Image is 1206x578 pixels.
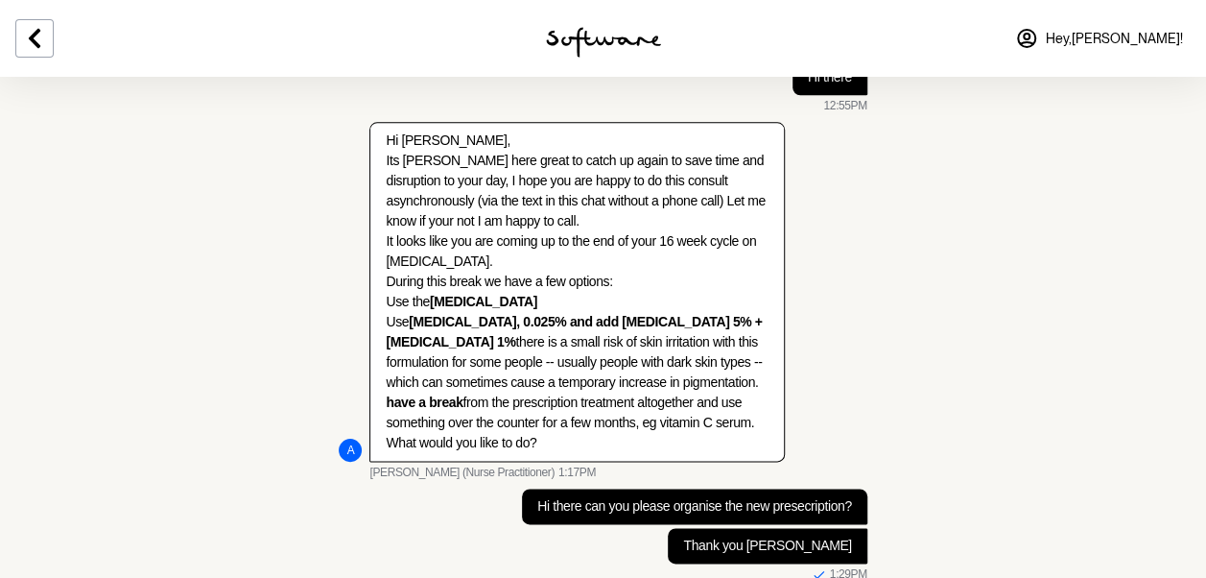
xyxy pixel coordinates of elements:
[808,67,852,87] p: Hi there
[386,292,768,312] li: Use the
[546,27,661,58] img: software logo
[386,393,768,453] li: from the prescription treatment altogether and use something over the counter for a few months, e...
[823,99,866,114] time: 2025-08-20T02:55:02.581Z
[430,294,537,309] strong: [MEDICAL_DATA]
[683,536,851,556] p: Thank you [PERSON_NAME]
[558,466,596,481] time: 2025-08-20T03:17:04.450Z
[537,496,851,517] p: Hi there can you please organise the new presecription?
[339,439,362,462] div: Annie Butler (Nurse Practitioner)
[369,466,554,481] span: [PERSON_NAME] (Nurse Practitioner)
[386,131,768,292] p: Hi [PERSON_NAME], Its [PERSON_NAME] here great to catch up again to save time and disruption to y...
[386,395,462,410] strong: have a break
[1046,31,1183,47] span: Hey, [PERSON_NAME] !
[386,312,768,393] li: Use there is a small risk of skin irritation with this formulation for some people -- usually peo...
[386,314,762,349] strong: [MEDICAL_DATA], 0.025% and add [MEDICAL_DATA] 5% + [MEDICAL_DATA] 1%
[1004,15,1194,61] a: Hey,[PERSON_NAME]!
[339,439,362,462] div: A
